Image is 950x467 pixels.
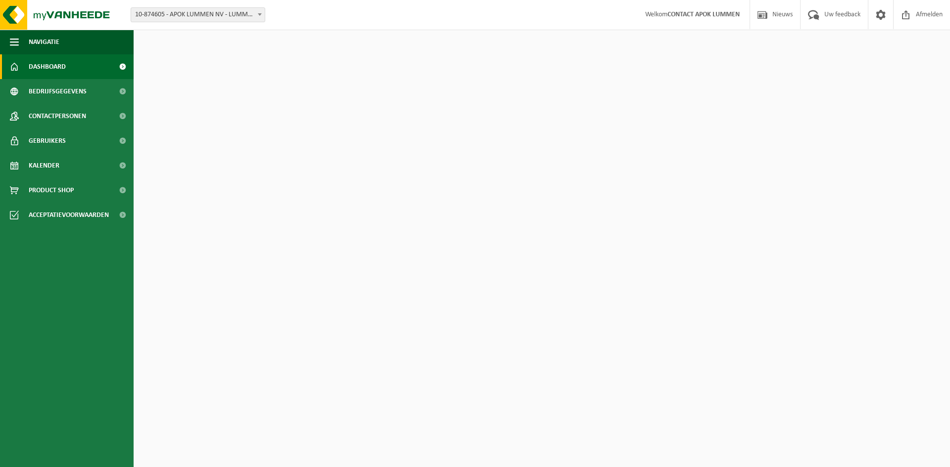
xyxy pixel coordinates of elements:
[667,11,740,18] strong: CONTACT APOK LUMMEN
[29,203,109,227] span: Acceptatievoorwaarden
[29,128,66,153] span: Gebruikers
[29,30,59,54] span: Navigatie
[131,8,265,22] span: 10-874605 - APOK LUMMEN NV - LUMMEN
[29,153,59,178] span: Kalender
[29,178,74,203] span: Product Shop
[5,445,165,467] iframe: chat widget
[29,104,86,128] span: Contactpersonen
[29,79,87,104] span: Bedrijfsgegevens
[29,54,66,79] span: Dashboard
[131,7,265,22] span: 10-874605 - APOK LUMMEN NV - LUMMEN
